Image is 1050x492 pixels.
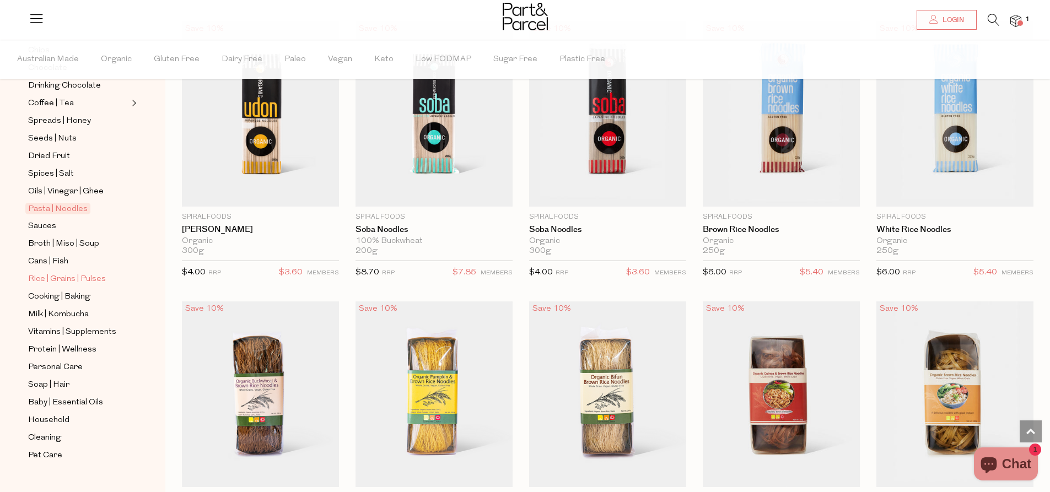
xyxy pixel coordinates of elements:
span: Sugar Free [493,40,537,79]
a: Milk | Kombucha [28,307,128,321]
a: 1 [1010,15,1021,26]
button: Expand/Collapse Coffee | Tea [129,96,137,110]
span: Plastic Free [559,40,605,79]
a: Brown Rice Noodles [703,225,860,235]
a: Household [28,413,128,427]
small: RRP [903,270,916,276]
span: 250g [703,246,725,256]
div: Save 10% [182,301,227,316]
div: Save 10% [356,301,401,316]
span: Cooking | Baking [28,290,90,304]
div: 100% Buckwheat [356,236,513,246]
span: 250g [876,246,898,256]
a: Cleaning [28,431,128,445]
span: Milk | Kombucha [28,308,89,321]
small: MEMBERS [1001,270,1033,276]
img: Noodles [182,301,339,486]
p: Spiral Foods [529,212,686,222]
span: 1 [1022,14,1032,24]
span: Organic [101,40,132,79]
span: Low FODMAP [416,40,471,79]
a: Soba Noodles [529,225,686,235]
p: Spiral Foods [703,212,860,222]
span: $4.00 [182,268,206,277]
a: Soba Noodles [356,225,513,235]
span: $3.60 [626,266,650,280]
span: 200g [356,246,378,256]
img: Wide Noodles [876,301,1033,486]
span: Coffee | Tea [28,97,74,110]
div: Save 10% [703,301,748,316]
img: Brown Rice Noodles [703,21,860,207]
span: Dried Fruit [28,150,70,163]
div: Organic [703,236,860,246]
span: 300g [182,246,204,256]
small: MEMBERS [828,270,860,276]
span: Login [940,15,964,25]
span: $3.60 [279,266,303,280]
div: Organic [182,236,339,246]
a: Spices | Salt [28,167,128,181]
small: MEMBERS [481,270,513,276]
span: Pasta | Noodles [25,203,90,214]
a: Spreads | Honey [28,114,128,128]
a: Sauces [28,219,128,233]
img: Part&Parcel [503,3,548,30]
a: Personal Care [28,360,128,374]
span: Dairy Free [222,40,262,79]
img: Soba Noodles [356,21,513,207]
div: Save 10% [529,301,574,316]
a: Rice | Grains | Pulses [28,272,128,286]
small: RRP [729,270,742,276]
small: RRP [556,270,568,276]
span: Personal Care [28,361,83,374]
span: Rice | Grains | Pulses [28,273,106,286]
p: Spiral Foods [356,212,513,222]
a: Broth | Miso | Soup [28,237,128,251]
span: 300g [529,246,551,256]
span: $4.00 [529,268,553,277]
span: Baby | Essential Oils [28,396,103,409]
span: Australian Made [17,40,79,79]
span: Spreads | Honey [28,115,91,128]
div: Save 10% [876,301,922,316]
span: Keto [374,40,394,79]
span: Drinking Chocolate [28,79,101,93]
span: Vitamins | Supplements [28,326,116,339]
img: Bifun Noodles [529,301,686,486]
a: White Rice Noodles [876,225,1033,235]
span: Spices | Salt [28,167,74,181]
p: Spiral Foods [876,212,1033,222]
small: MEMBERS [654,270,686,276]
span: Household [28,414,69,427]
a: Vitamins | Supplements [28,325,128,339]
img: Udon Noodles [182,21,339,207]
a: Drinking Chocolate [28,79,128,93]
span: $7.85 [453,266,476,280]
span: $6.00 [876,268,900,277]
span: Gluten Free [154,40,200,79]
span: Sauces [28,220,56,233]
inbox-online-store-chat: Shopify online store chat [971,447,1041,483]
span: Cleaning [28,431,61,445]
a: Login [917,10,977,30]
div: Organic [529,236,686,246]
span: Pet Care [28,449,62,462]
span: $5.40 [973,266,997,280]
a: Protein | Wellness [28,343,128,356]
a: Cans | Fish [28,255,128,268]
span: $6.00 [703,268,726,277]
p: Spiral Foods [182,212,339,222]
a: Pasta | Noodles [28,202,128,215]
a: [PERSON_NAME] [182,225,339,235]
span: Cans | Fish [28,255,68,268]
span: $8.70 [356,268,379,277]
img: Soba Noodles [529,21,686,207]
a: Dried Fruit [28,149,128,163]
span: Soap | Hair [28,379,69,392]
img: Noodles [703,301,860,486]
a: Pet Care [28,448,128,462]
a: Oils | Vinegar | Ghee [28,185,128,198]
a: Coffee | Tea [28,96,128,110]
img: White Rice Noodles [876,21,1033,207]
